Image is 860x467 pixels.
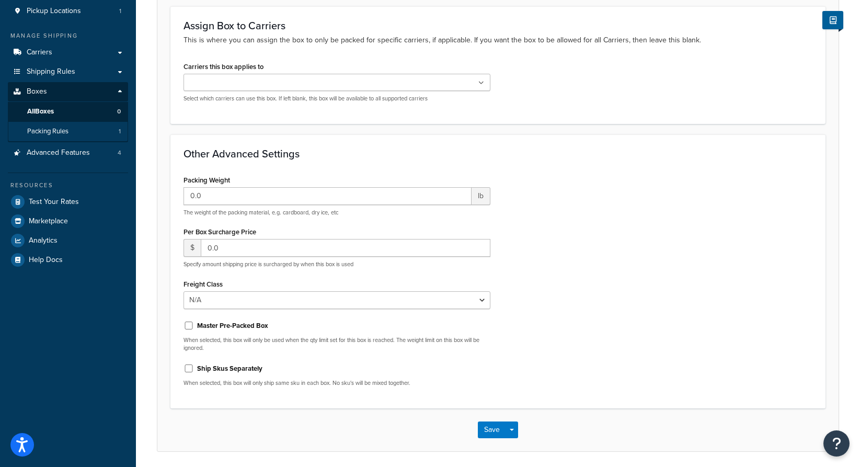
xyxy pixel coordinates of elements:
[27,7,81,16] span: Pickup Locations
[119,7,121,16] span: 1
[184,379,490,387] p: When selected, this box will only ship same sku in each box. No sku's will be mixed together.
[184,336,490,352] p: When selected, this box will only be used when the qty limit set for this box is reached. The wei...
[8,192,128,211] a: Test Your Rates
[8,122,128,141] a: Packing Rules1
[117,107,121,116] span: 0
[478,422,506,438] button: Save
[823,430,850,457] button: Open Resource Center
[184,20,812,31] h3: Assign Box to Carriers
[29,217,68,226] span: Marketplace
[184,239,201,257] span: $
[29,198,79,207] span: Test Your Rates
[8,82,128,142] li: Boxes
[197,364,262,373] label: Ship Skus Separately
[8,181,128,190] div: Resources
[197,321,268,331] label: Master Pre-Packed Box
[8,2,128,21] li: Pickup Locations
[8,143,128,163] li: Advanced Features
[184,176,230,184] label: Packing Weight
[8,62,128,82] a: Shipping Rules
[184,228,256,236] label: Per Box Surcharge Price
[822,11,843,29] button: Show Help Docs
[184,63,263,71] label: Carriers this box applies to
[8,231,128,250] a: Analytics
[29,236,58,245] span: Analytics
[118,149,121,157] span: 4
[184,209,490,217] p: The weight of the packing material, e.g. cardboard, dry ice, etc
[8,31,128,40] div: Manage Shipping
[8,122,128,141] li: Packing Rules
[27,107,54,116] span: All Boxes
[27,48,52,57] span: Carriers
[184,95,490,102] p: Select which carriers can use this box. If left blank, this box will be available to all supporte...
[8,43,128,62] a: Carriers
[27,127,68,136] span: Packing Rules
[29,256,63,265] span: Help Docs
[8,143,128,163] a: Advanced Features4
[119,127,121,136] span: 1
[8,2,128,21] a: Pickup Locations1
[8,212,128,231] a: Marketplace
[472,187,490,205] span: lb
[184,148,812,160] h3: Other Advanced Settings
[27,149,90,157] span: Advanced Features
[184,35,812,46] p: This is where you can assign the box to only be packed for specific carriers, if applicable. If y...
[8,82,128,101] a: Boxes
[184,260,490,268] p: Specify amount shipping price is surcharged by when this box is used
[27,87,47,96] span: Boxes
[184,280,223,288] label: Freight Class
[8,102,128,121] a: AllBoxes0
[8,250,128,269] a: Help Docs
[27,67,75,76] span: Shipping Rules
